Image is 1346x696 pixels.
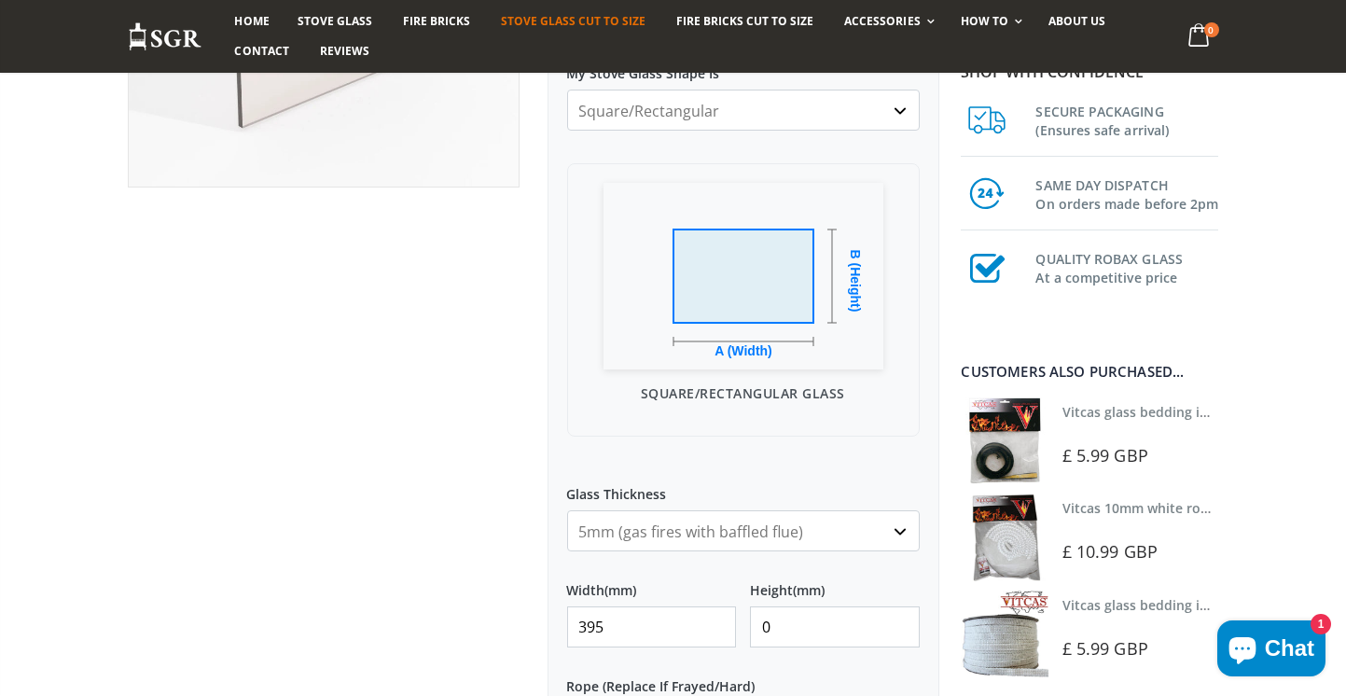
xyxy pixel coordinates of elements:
span: Accessories [844,13,920,29]
a: Reviews [306,36,383,66]
span: Stove Glass Cut To Size [501,13,645,29]
span: Fire Bricks [403,13,470,29]
inbox-online-store-chat: Shopify online store chat [1212,620,1331,681]
span: (mm) [605,582,637,599]
a: Stove Glass [284,7,386,36]
h3: SAME DAY DISPATCH On orders made before 2pm [1035,173,1218,214]
h3: QUALITY ROBAX GLASS At a competitive price [1035,246,1218,287]
img: Vitcas white rope, glue and gloves kit 10mm [961,494,1048,580]
a: 0 [1180,19,1218,55]
span: How To [961,13,1008,29]
img: Vitcas stove glass bedding in tape [961,397,1048,484]
img: Square/Rectangular Glass [604,183,883,369]
span: Home [235,13,270,29]
div: Customers also purchased... [961,365,1218,379]
label: Height [750,565,920,599]
a: About us [1034,7,1119,36]
a: Home [221,7,284,36]
p: Square/Rectangular Glass [587,383,900,403]
label: Rope (Replace If Frayed/Hard) [567,661,920,695]
label: Glass Thickness [567,469,920,503]
span: £ 5.99 GBP [1062,637,1148,660]
span: About us [1048,13,1105,29]
a: Accessories [830,7,943,36]
span: £ 10.99 GBP [1062,540,1158,563]
a: Contact [221,36,303,66]
label: Width [567,565,737,599]
a: Stove Glass Cut To Size [487,7,659,36]
span: Fire Bricks Cut To Size [676,13,813,29]
span: Stove Glass [298,13,372,29]
span: Contact [235,43,289,59]
a: Fire Bricks [389,7,484,36]
span: £ 5.99 GBP [1062,444,1148,466]
span: 0 [1204,22,1219,37]
a: How To [947,7,1032,36]
span: Reviews [320,43,369,59]
img: Vitcas stove glass bedding in tape [961,591,1048,677]
a: Fire Bricks Cut To Size [662,7,827,36]
img: Stove Glass Replacement [128,21,202,52]
span: (mm) [793,582,825,599]
h3: SECURE PACKAGING (Ensures safe arrival) [1035,99,1218,140]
